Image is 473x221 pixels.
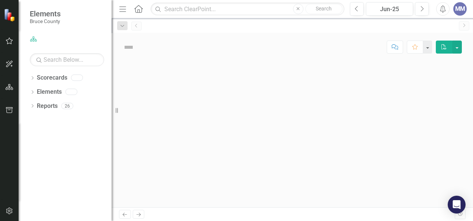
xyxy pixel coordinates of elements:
[366,2,413,16] button: Jun-25
[37,88,62,96] a: Elements
[30,9,61,18] span: Elements
[123,41,135,53] img: Not Defined
[30,53,104,66] input: Search Below...
[305,4,342,14] button: Search
[448,196,466,214] div: Open Intercom Messenger
[30,18,61,24] small: Bruce County
[37,74,67,82] a: Scorecards
[151,3,344,16] input: Search ClearPoint...
[61,103,73,109] div: 26
[37,102,58,111] a: Reports
[4,8,17,21] img: ClearPoint Strategy
[316,6,332,12] span: Search
[453,2,467,16] button: MM
[369,5,411,14] div: Jun-25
